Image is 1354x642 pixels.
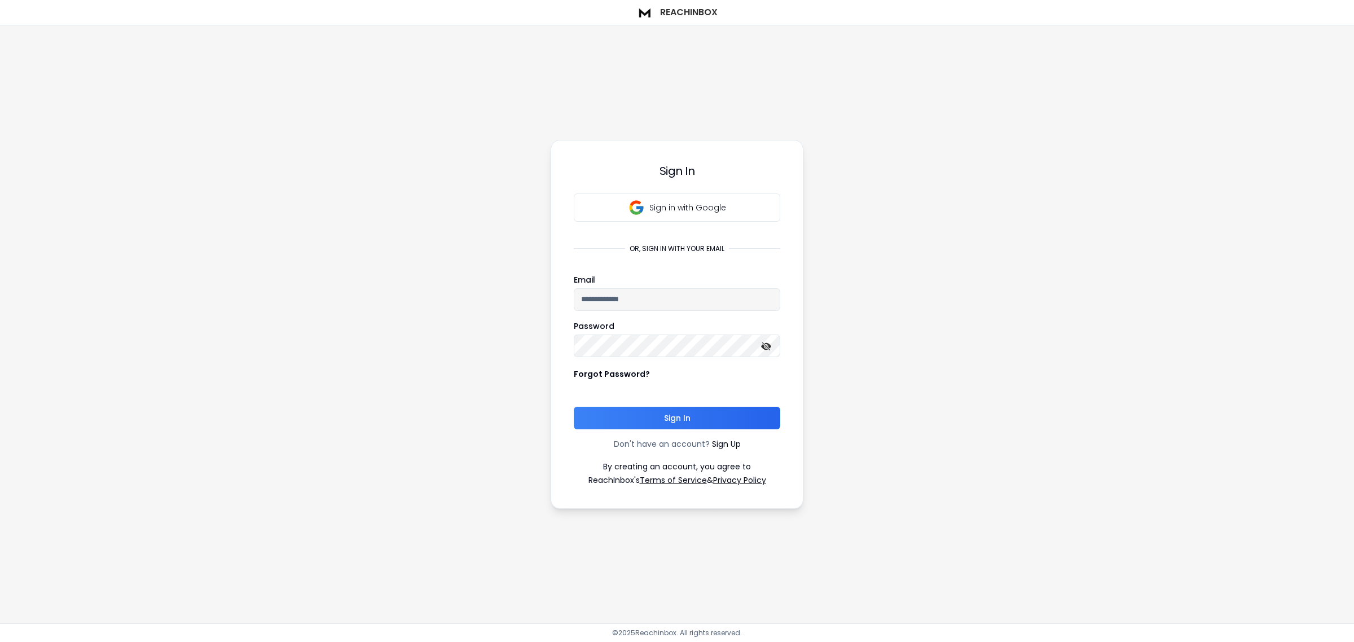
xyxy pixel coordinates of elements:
[612,628,742,637] p: © 2025 Reachinbox. All rights reserved.
[713,474,766,486] a: Privacy Policy
[574,194,780,222] button: Sign in with Google
[712,438,741,450] a: Sign Up
[588,474,766,486] p: ReachInbox's &
[649,202,726,213] p: Sign in with Google
[636,5,653,20] img: logo
[603,461,751,472] p: By creating an account, you agree to
[574,322,614,330] label: Password
[574,163,780,179] h3: Sign In
[574,407,780,429] button: Sign In
[625,244,729,253] p: or, sign in with your email
[574,276,595,284] label: Email
[640,474,707,486] a: Terms of Service
[660,6,718,19] h1: ReachInbox
[636,5,718,20] a: ReachInbox
[574,368,650,380] p: Forgot Password?
[614,438,710,450] p: Don't have an account?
